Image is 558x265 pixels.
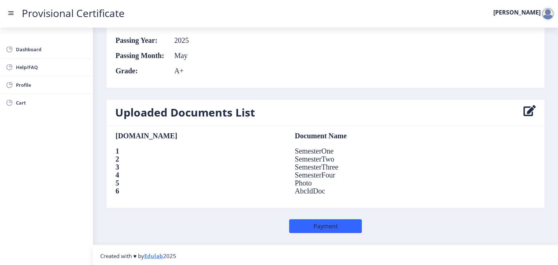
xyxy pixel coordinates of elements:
th: Passing Year: [115,36,167,44]
span: Dashboard [16,45,87,54]
h3: Uploaded Documents List [115,105,255,120]
span: Created with ♥ by 2025 [100,252,176,260]
span: Help/FAQ [16,63,87,72]
th: 5 [115,179,288,187]
th: [DOMAIN_NAME] [115,132,288,140]
td: 2025 [167,36,326,44]
th: Grade: [115,67,167,75]
td: AbcIdDoc [288,187,452,195]
a: Edulab [144,252,163,260]
td: SemesterOne [288,147,452,155]
td: SemesterFour [288,171,452,179]
td: Document Name [288,132,452,140]
button: Payment [289,219,362,233]
th: 1 [115,147,288,155]
span: Profile [16,81,87,89]
td: A+ [167,67,326,75]
th: 3 [115,163,288,171]
th: 4 [115,171,288,179]
td: SemesterThree [288,163,452,171]
th: 2 [115,155,288,163]
a: Provisional Certificate [15,9,132,17]
label: [PERSON_NAME] [493,9,541,15]
th: 6 [115,187,288,195]
td: SemesterTwo [288,155,452,163]
td: May [167,52,326,60]
th: Passing Month: [115,52,167,60]
td: Photo [288,179,452,187]
span: Cart [16,98,87,107]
